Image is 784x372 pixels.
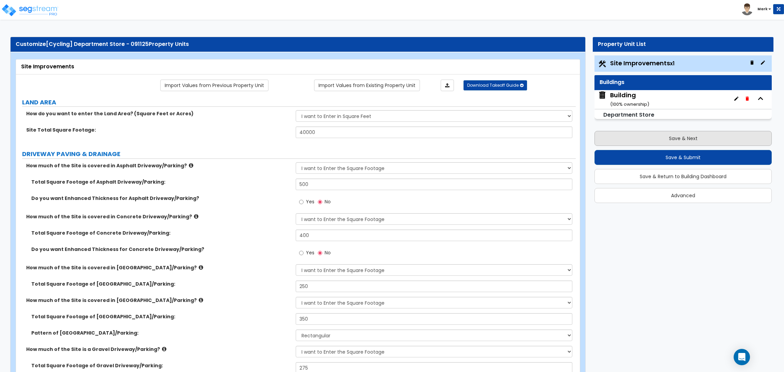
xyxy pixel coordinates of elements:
[26,110,291,117] label: How do you want to enter the Land Area? (Square Feet or Acres)
[598,40,768,48] div: Property Unit List
[598,60,607,68] img: Construction.png
[22,98,576,107] label: LAND AREA
[21,63,575,71] div: Site Improvements
[31,281,291,287] label: Total Square Footage of [GEOGRAPHIC_DATA]/Parking:
[610,59,674,67] span: Site Improvements
[26,213,291,220] label: How much of the Site is covered in Concrete Driveway/Parking?
[314,80,420,91] a: Import the dynamic attribute values from existing properties.
[31,362,291,369] label: Total Square Footage of Gravel Driveway/Parking:
[594,150,772,165] button: Save & Submit
[16,40,580,48] div: Customize Property Units
[306,249,314,256] span: Yes
[741,3,753,15] img: avatar.png
[463,80,527,90] button: Download Takeoff Guide
[610,91,649,108] div: Building
[441,80,454,91] a: Import the dynamic attributes value through Excel sheet
[31,179,291,185] label: Total Square Footage of Asphalt Driveway/Parking:
[467,82,519,88] span: Download Takeoff Guide
[26,162,291,169] label: How much of the Site is covered in Asphalt Driveway/Parking?
[325,198,331,205] span: No
[22,150,576,158] label: DRIVEWAY PAVING & DRAINAGE
[1,3,59,17] img: logo_pro_r.png
[594,169,772,184] button: Save & Return to Building Dashboard
[318,198,322,206] input: No
[31,230,291,236] label: Total Square Footage of Concrete Driveway/Parking:
[594,188,772,203] button: Advanced
[31,195,291,202] label: Do you want Enhanced Thickness for Asphalt Driveway/Parking?
[31,313,291,320] label: Total Square Footage of [GEOGRAPHIC_DATA]/Parking:
[610,101,649,107] small: ( 100 % ownership)
[31,329,291,336] label: Pattern of [GEOGRAPHIC_DATA]/Parking:
[670,60,674,67] small: x1
[306,198,314,205] span: Yes
[189,163,193,168] i: click for more info!
[26,264,291,271] label: How much of the Site is covered in [GEOGRAPHIC_DATA]/Parking?
[594,131,772,146] button: Save & Next
[199,265,203,270] i: click for more info!
[26,297,291,304] label: How much of the Site is covered in [GEOGRAPHIC_DATA]/Parking?
[757,6,768,12] b: Mark
[600,79,767,86] div: Buildings
[26,126,291,133] label: Site Total Square Footage:
[194,214,198,219] i: click for more info!
[26,346,291,353] label: How much of the Site is a Gravel Driveway/Parking?
[299,198,304,206] input: Yes
[31,246,291,253] label: Do you want Enhanced Thickness for Concrete Driveway/Parking?
[325,249,331,256] span: No
[299,249,304,257] input: Yes
[734,349,750,365] div: Open Intercom Messenger
[603,111,654,119] small: Department Store
[598,91,607,100] img: building.svg
[318,249,322,257] input: No
[46,40,149,48] span: [Cycling] Department Store - 091125
[199,298,203,303] i: click for more info!
[162,346,166,352] i: click for more info!
[598,91,649,108] span: Building
[160,80,268,91] a: Import the dynamic attribute values from previous properties.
